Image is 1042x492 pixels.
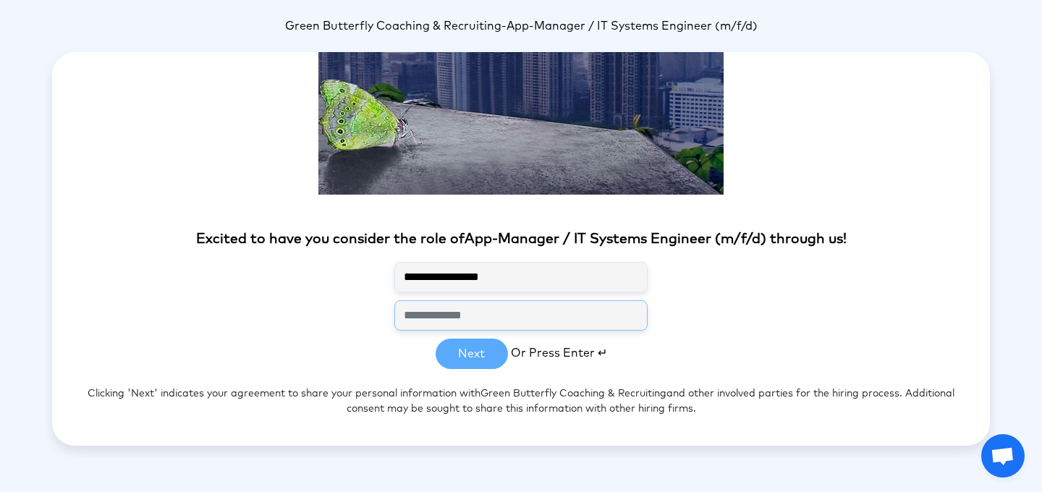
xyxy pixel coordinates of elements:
span: Green Butterfly Coaching & Recruiting [285,20,501,32]
p: - [52,17,990,35]
span: Green Butterfly Coaching & Recruiting [480,389,666,399]
span: App-Manager / IT Systems Engineer (m/f/d) [507,20,758,32]
a: Open chat [981,434,1025,478]
span: App-Manager / IT Systems Engineer (m/f/d) through us! [465,232,847,246]
p: Excited to have you consider the role of [52,229,990,250]
span: Or Press Enter ↵ [511,347,607,359]
p: Clicking 'Next' indicates your agreement to share your personal information with and other involv... [52,369,990,434]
